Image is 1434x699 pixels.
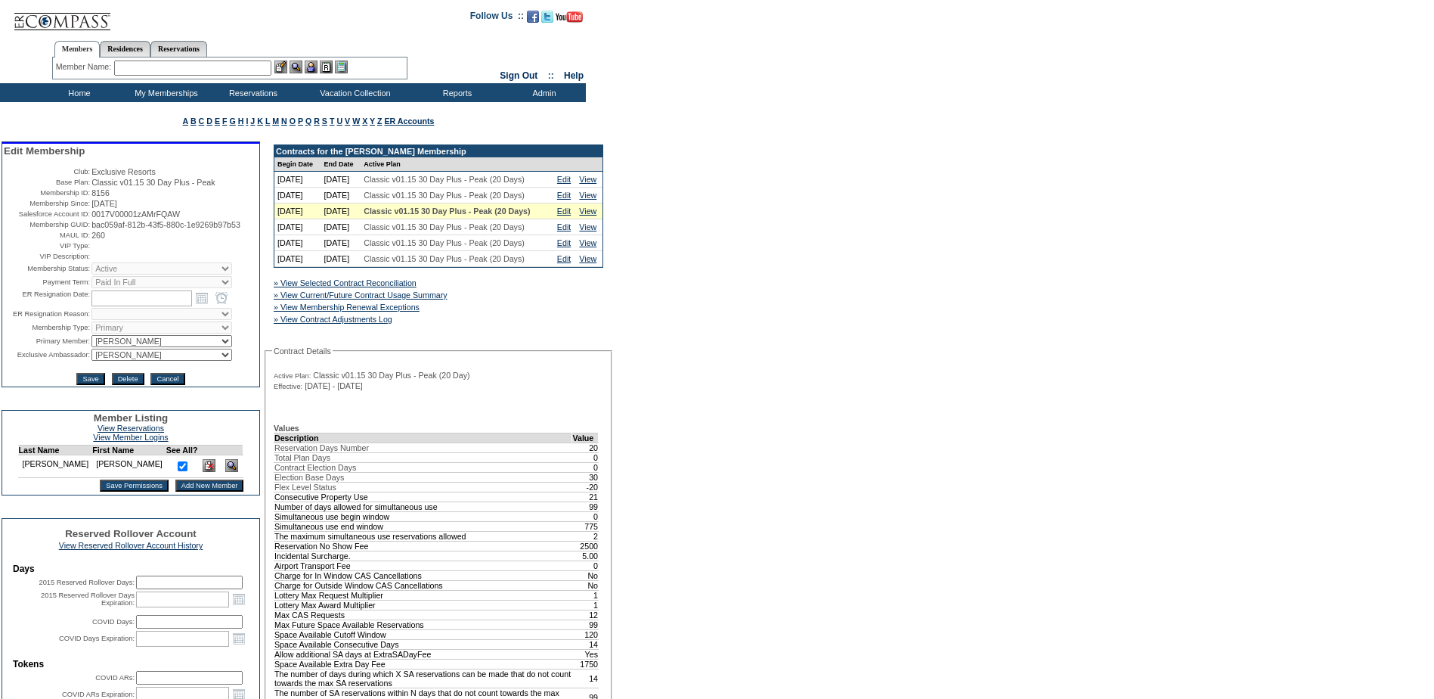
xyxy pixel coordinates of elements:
[274,659,572,669] td: Space Available Extra Day Fee
[572,610,599,620] td: 12
[59,635,135,642] label: COVID Days Expiration:
[121,83,208,102] td: My Memberships
[321,203,361,219] td: [DATE]
[364,254,525,263] span: Classic v01.15 30 Day Plus - Peak (20 Days)
[330,116,335,126] a: T
[370,116,375,126] a: Y
[4,188,90,197] td: Membership ID:
[4,290,90,306] td: ER Resignation Date:
[274,629,572,639] td: Space Available Cutoff Window
[298,116,303,126] a: P
[361,157,554,172] td: Active Plan
[274,235,321,251] td: [DATE]
[41,592,135,607] label: 2015 Reserved Rollover Days Expiration:
[93,433,168,442] a: View Member Logins
[352,116,360,126] a: W
[39,579,135,586] label: 2015 Reserved Rollover Days:
[250,116,255,126] a: J
[274,473,344,482] span: Election Base Days
[500,70,537,81] a: Sign Out
[572,502,599,511] td: 99
[274,61,287,73] img: b_edit.gif
[272,116,279,126] a: M
[322,116,327,126] a: S
[557,207,571,216] a: Edit
[572,541,599,551] td: 2500
[18,446,92,455] td: Last Name
[572,600,599,610] td: 1
[231,591,247,607] a: Open the calendar popup.
[274,453,330,462] span: Total Plan Days
[572,482,599,492] td: -20
[274,483,336,492] span: Flex Level Status
[274,639,572,649] td: Space Available Consecutive Days
[4,167,90,176] td: Club:
[4,308,90,320] td: ER Resignation Reason:
[572,492,599,502] td: 21
[364,175,525,184] span: Classic v01.15 30 Day Plus - Peak (20 Days)
[321,188,361,203] td: [DATE]
[572,531,599,541] td: 2
[274,580,572,590] td: Charge for Outside Window CAS Cancellations
[274,502,572,511] td: Number of days allowed for simultaneous use
[91,167,156,176] span: Exclusive Resorts
[274,251,321,267] td: [DATE]
[229,116,235,126] a: G
[572,580,599,590] td: No
[34,83,121,102] td: Home
[305,116,311,126] a: Q
[364,222,525,231] span: Classic v01.15 30 Day Plus - Peak (20 Days)
[91,199,117,208] span: [DATE]
[321,251,361,267] td: [DATE]
[4,322,90,334] td: Membership Type:
[166,446,198,455] td: See All?
[4,276,90,288] td: Payment Term:
[412,83,499,102] td: Reports
[231,630,247,647] a: Open the calendar popup.
[572,433,599,443] td: Value
[548,70,554,81] span: ::
[65,528,197,539] span: Reserved Rollover Account
[100,480,169,492] input: Save Permissions
[557,191,571,200] a: Edit
[274,203,321,219] td: [DATE]
[274,443,369,452] span: Reservation Days Number
[281,116,287,126] a: N
[274,315,392,324] a: » View Contract Adjustments Log
[305,381,363,390] span: [DATE] - [DATE]
[345,116,350,126] a: V
[572,511,599,521] td: 0
[384,116,434,126] a: ER Accounts
[222,116,228,126] a: F
[94,412,169,424] span: Member Listing
[556,15,583,24] a: Subscribe to our YouTube Channel
[150,41,207,57] a: Reservations
[4,349,90,361] td: Exclusive Ambassador:
[274,290,448,300] a: » View Current/Future Contract Usage Summary
[274,561,572,570] td: Airport Transport Fee
[13,564,249,574] td: Days
[527,11,539,23] img: Become our fan on Facebook
[4,252,90,261] td: VIP Description:
[321,235,361,251] td: [DATE]
[579,207,596,216] a: View
[541,11,553,23] img: Follow us on Twitter
[572,452,599,462] td: 0
[175,480,244,492] input: Add New Member
[579,254,596,263] a: View
[364,191,525,200] span: Classic v01.15 30 Day Plus - Peak (20 Days)
[274,463,356,472] span: Contract Election Days
[336,116,342,126] a: U
[572,659,599,669] td: 1750
[62,691,135,698] label: COVID ARs Expiration:
[274,590,572,600] td: Lottery Max Request Multiplier
[274,610,572,620] td: Max CAS Requests
[572,462,599,472] td: 0
[313,371,469,380] span: Classic v01.15 30 Day Plus - Peak (20 Day)
[557,222,571,231] a: Edit
[321,157,361,172] td: End Date
[4,210,90,219] td: Salesforce Account ID:
[572,472,599,482] td: 30
[274,145,602,157] td: Contracts for the [PERSON_NAME] Membership
[54,41,101,57] a: Members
